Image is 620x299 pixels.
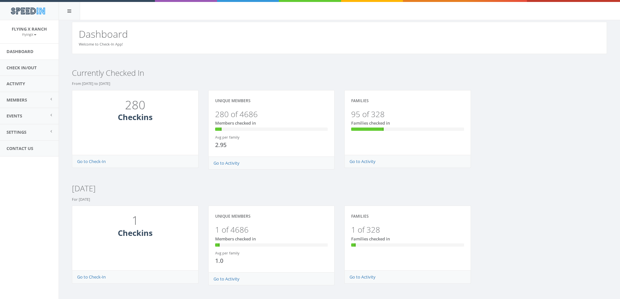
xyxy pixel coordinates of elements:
[80,214,190,227] h1: 1
[77,158,106,164] a: Go to Check-In
[79,29,600,39] h2: Dashboard
[79,42,123,47] small: Welcome to Check-In App!
[22,32,36,37] small: FlyingX
[7,97,27,103] span: Members
[214,276,240,282] a: Go to Activity
[351,236,390,242] span: Families checked in
[350,274,376,280] a: Go to Activity
[72,197,90,202] small: For [DATE]
[215,258,267,264] h4: 1.0
[215,142,267,148] h4: 2.95
[215,214,251,218] h4: Unique Members
[79,113,192,121] h3: Checkins
[80,99,190,112] h1: 280
[215,251,240,255] small: Avg per family
[22,31,36,37] a: FlyingX
[7,5,48,17] img: speedin_logo.png
[72,184,607,193] h3: [DATE]
[351,99,369,103] h4: Families
[215,135,240,140] small: Avg per family
[7,145,33,151] span: Contact Us
[215,110,328,118] h3: 280 of 4686
[351,120,390,126] span: Families checked in
[7,113,22,119] span: Events
[72,81,110,86] small: From [DATE] to [DATE]
[72,69,607,77] h3: Currently Checked In
[351,214,369,218] h4: Families
[215,225,328,234] h3: 1 of 4686
[77,274,106,280] a: Go to Check-In
[7,129,26,135] span: Settings
[79,229,192,237] h3: Checkins
[215,99,251,103] h4: Unique Members
[12,26,47,32] span: Flying X Ranch
[215,236,256,242] span: Members checked in
[350,158,376,164] a: Go to Activity
[214,160,240,166] a: Go to Activity
[351,225,464,234] h3: 1 of 328
[215,120,256,126] span: Members checked in
[351,110,464,118] h3: 95 of 328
